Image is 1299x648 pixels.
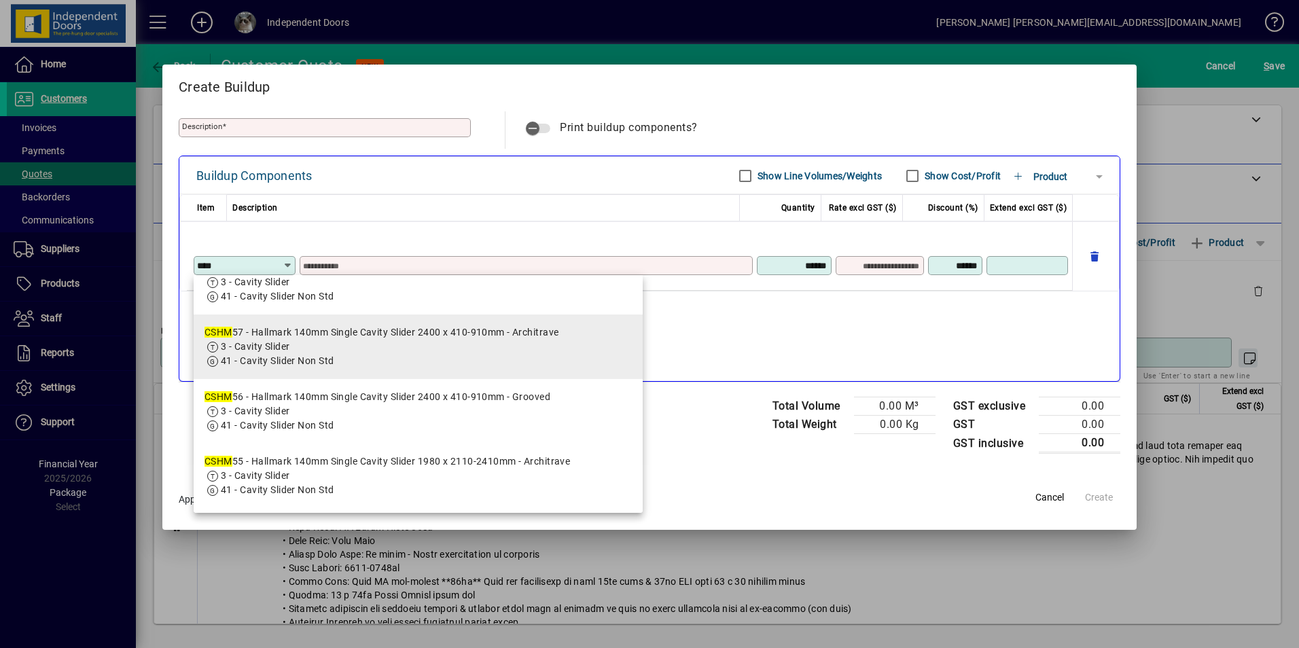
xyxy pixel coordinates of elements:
h2: Create Buildup [162,65,1137,104]
td: 0.00 [1039,416,1120,434]
span: Item [197,200,215,216]
td: GST exclusive [946,397,1039,416]
span: Create [1085,490,1113,505]
td: Total Weight [766,416,854,434]
mat-option: CSHM54 - Hallmark 140mm Single Cavity Slider 1980 x 2110-2410mm - Grooved [194,508,643,573]
mat-option: CSHM57 - Hallmark 140mm Single Cavity Slider 2400 x 410-910mm - Architrave [194,314,643,379]
div: 55 - Hallmark 140mm Single Cavity Slider 1980 x 2110-2410mm - Architrave [204,454,570,469]
label: Show Line Volumes/Weights [755,169,882,183]
em: CSHM [204,456,232,467]
label: Show Cost/Profit [922,169,1001,183]
span: 41 - Cavity Slider Non Std [221,420,334,431]
button: Create [1077,486,1120,510]
span: Quantity [781,200,815,216]
div: Buildup Components [196,165,313,187]
span: 3 - Cavity Slider [221,470,289,481]
button: Cancel [1028,486,1071,510]
td: Total Volume [766,397,854,416]
div: 56 - Hallmark 140mm Single Cavity Slider 2400 x 410-910mm - Grooved [204,390,550,404]
td: GST [946,416,1039,434]
mat-option: CSHM55 - Hallmark 140mm Single Cavity Slider 1980 x 2110-2410mm - Architrave [194,444,643,508]
span: Cancel [1035,490,1064,505]
td: 0.00 [1039,434,1120,453]
span: 3 - Cavity Slider [221,406,289,416]
mat-option: CSHM60 - Hallmark 140mm Single Cavity Slider 2400 x 1011-1210mm - Grooved [194,250,643,314]
td: 0.00 M³ [854,397,936,416]
td: 0.00 Kg [854,416,936,434]
span: 41 - Cavity Slider Non Std [221,355,334,366]
span: Print buildup components? [560,121,698,134]
span: 41 - Cavity Slider Non Std [221,291,334,302]
span: 3 - Cavity Slider [221,276,289,287]
em: CSHM [204,327,232,338]
span: Extend excl GST ($) [990,200,1067,216]
span: Apply [179,494,202,505]
span: Description [232,200,278,216]
span: Discount (%) [928,200,978,216]
td: 0.00 [1039,397,1120,416]
span: 3 - Cavity Slider [221,341,289,352]
mat-option: CSHM56 - Hallmark 140mm Single Cavity Slider 2400 x 410-910mm - Grooved [194,379,643,444]
div: 57 - Hallmark 140mm Single Cavity Slider 2400 x 410-910mm - Architrave [204,325,558,340]
td: GST inclusive [946,434,1039,453]
em: CSHM [204,391,232,402]
span: 41 - Cavity Slider Non Std [221,484,334,495]
span: Rate excl GST ($) [829,200,897,216]
mat-label: Description [182,122,222,131]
